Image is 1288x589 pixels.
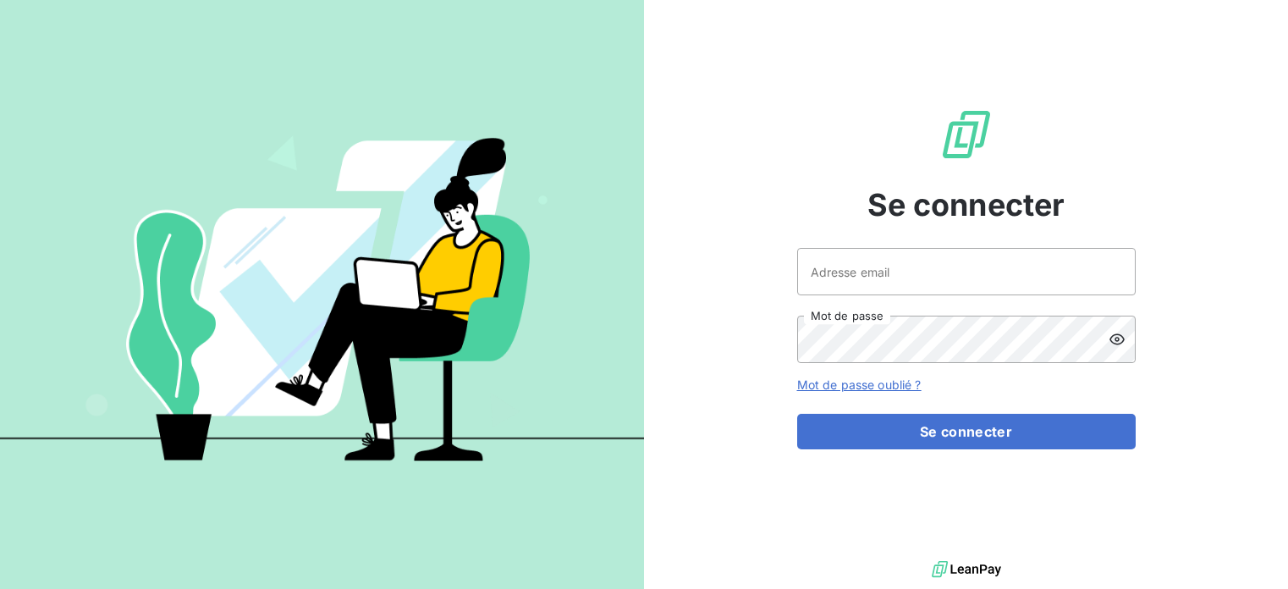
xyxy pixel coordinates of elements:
[932,557,1001,582] img: logo
[797,377,922,392] a: Mot de passe oublié ?
[797,248,1136,295] input: placeholder
[797,414,1136,449] button: Se connecter
[939,107,994,162] img: Logo LeanPay
[867,182,1065,228] span: Se connecter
